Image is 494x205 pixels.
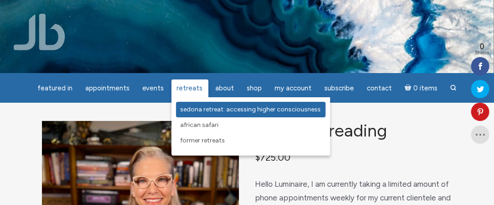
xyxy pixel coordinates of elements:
[475,51,489,55] span: Shares
[367,84,392,92] span: Contact
[37,84,73,92] span: featured in
[275,84,312,92] span: My Account
[319,79,360,97] a: Subscribe
[137,79,170,97] a: Events
[176,117,326,133] a: African Safari
[255,152,291,163] bdi: 725.00
[80,79,135,97] a: Appointments
[255,152,260,163] span: $
[405,84,414,92] i: Cart
[247,84,262,92] span: Shop
[362,79,398,97] a: Contact
[172,79,208,97] a: Retreats
[270,79,317,97] a: My Account
[32,79,78,97] a: featured in
[176,133,326,148] a: Former Retreats
[242,79,268,97] a: Shop
[210,79,240,97] a: About
[177,84,203,92] span: Retreats
[475,42,489,51] span: 0
[142,84,164,92] span: Events
[85,84,130,92] span: Appointments
[400,79,443,97] a: Cart0 items
[413,85,437,92] span: 0 items
[216,84,234,92] span: About
[181,137,225,144] span: Former Retreats
[181,121,219,129] span: African Safari
[181,105,321,113] span: Sedona Retreat: Accessing Higher Consciousness
[325,84,354,92] span: Subscribe
[255,121,452,140] h1: One Hour Reading
[176,102,326,117] a: Sedona Retreat: Accessing Higher Consciousness
[14,14,65,50] img: Jamie Butler. The Everyday Medium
